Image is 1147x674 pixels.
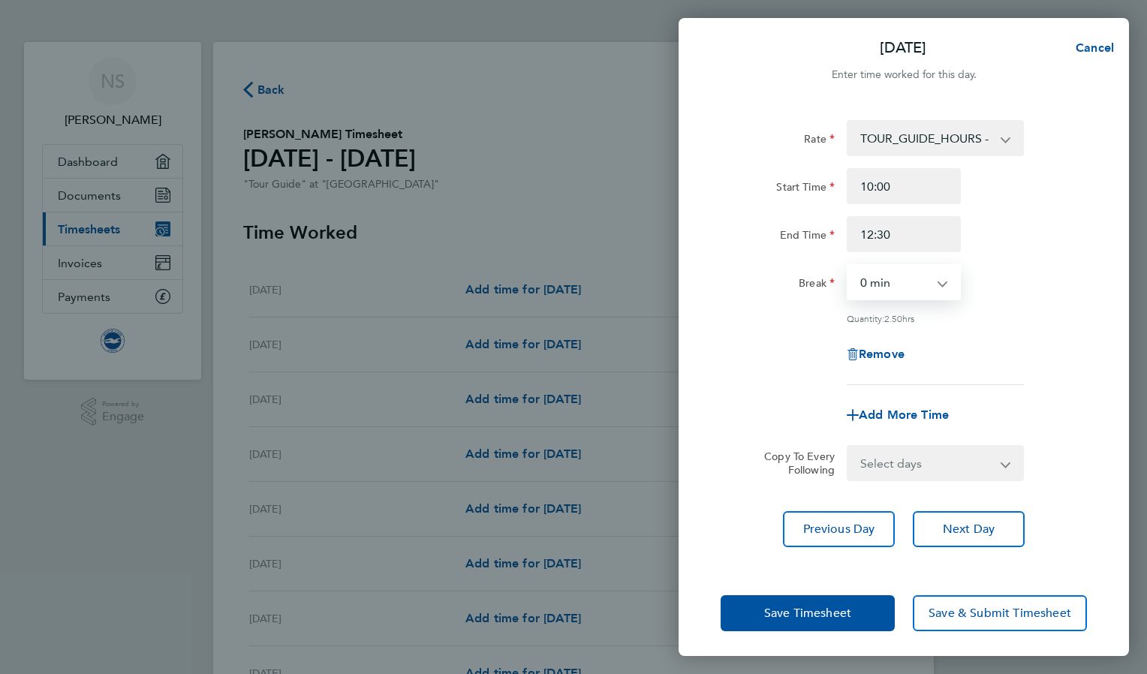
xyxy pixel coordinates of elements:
[776,180,835,198] label: Start Time
[1052,33,1129,63] button: Cancel
[847,409,949,421] button: Add More Time
[764,606,851,621] span: Save Timesheet
[847,168,961,204] input: E.g. 08:00
[1071,41,1114,55] span: Cancel
[721,595,895,631] button: Save Timesheet
[943,522,995,537] span: Next Day
[847,216,961,252] input: E.g. 18:00
[752,450,835,477] label: Copy To Every Following
[799,276,835,294] label: Break
[847,348,905,360] button: Remove
[679,66,1129,84] div: Enter time worked for this day.
[884,312,902,324] span: 2.50
[780,228,835,246] label: End Time
[859,347,905,361] span: Remove
[783,511,895,547] button: Previous Day
[847,312,1024,324] div: Quantity: hrs
[913,511,1025,547] button: Next Day
[929,606,1071,621] span: Save & Submit Timesheet
[880,38,926,59] p: [DATE]
[803,522,875,537] span: Previous Day
[804,132,835,150] label: Rate
[859,408,949,422] span: Add More Time
[913,595,1087,631] button: Save & Submit Timesheet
